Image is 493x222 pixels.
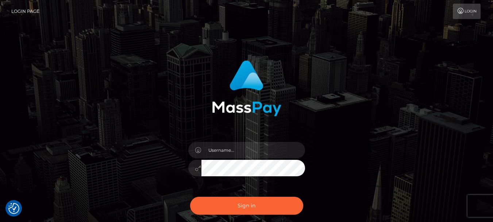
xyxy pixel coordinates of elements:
input: Username... [201,142,305,158]
button: Consent Preferences [8,203,19,214]
button: Sign in [190,197,303,215]
a: Login [453,4,481,19]
img: MassPay Login [212,60,281,116]
a: Login Page [11,4,39,19]
img: Revisit consent button [8,203,19,214]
